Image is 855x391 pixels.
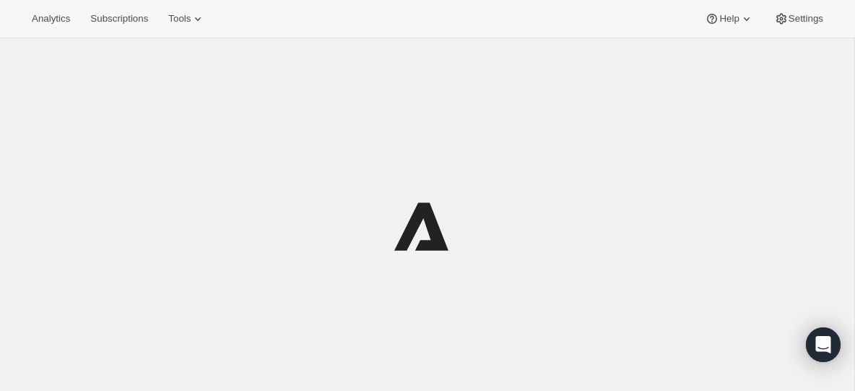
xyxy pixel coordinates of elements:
div: Open Intercom Messenger [806,327,841,362]
button: Analytics [23,9,79,29]
button: Tools [160,9,214,29]
span: Tools [168,13,191,25]
span: Help [719,13,739,25]
button: Help [696,9,762,29]
button: Subscriptions [82,9,157,29]
button: Settings [765,9,832,29]
span: Analytics [32,13,70,25]
span: Settings [789,13,823,25]
span: Subscriptions [90,13,148,25]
